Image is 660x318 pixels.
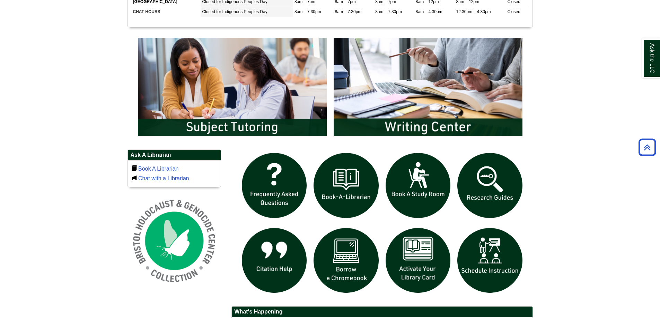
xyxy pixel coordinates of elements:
span: for Indigenous Peoples Day [216,9,267,14]
img: activate Library Card icon links to form to activate student ID into library card [382,225,454,297]
span: 8am – 7:30pm [375,9,402,14]
img: book a study room icon links to book a study room web page [382,149,454,221]
div: slideshow [134,34,526,143]
span: Closed [508,9,520,14]
img: Writing Center Information [330,34,526,139]
td: CHAT HOURS [131,7,201,17]
h2: Ask A Librarian [128,150,221,161]
img: Book a Librarian icon links to book a librarian web page [310,149,382,221]
h2: What's Happening [232,307,533,317]
img: For faculty. Schedule Library Instruction icon links to form. [454,225,526,297]
img: Subject Tutoring Information [134,34,330,139]
span: 8am – 7:30pm [335,9,362,14]
span: 8am – 7:30pm [294,9,321,14]
a: Back to Top [636,143,658,152]
div: slideshow [238,149,526,299]
img: Borrow a chromebook icon links to the borrow a chromebook web page [310,225,382,297]
img: citation help icon links to citation help guide page [238,225,310,297]
img: Holocaust and Genocide Collection [127,194,221,288]
span: Closed [202,9,215,14]
span: 8am – 4:30pm [416,9,442,14]
span: 12:30pm – 4:30pm [456,9,491,14]
a: Book A Librarian [138,166,179,172]
img: Research Guides icon links to research guides web page [454,149,526,221]
a: Chat with a Librarian [138,175,189,181]
img: frequently asked questions [238,149,310,221]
